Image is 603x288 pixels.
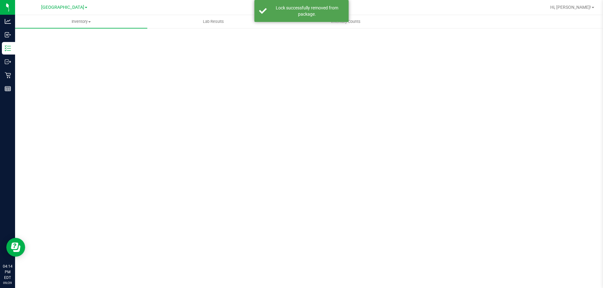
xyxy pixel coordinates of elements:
[5,45,11,51] inline-svg: Inventory
[15,19,147,24] span: Inventory
[270,5,344,17] div: Lock successfully removed from package.
[194,19,232,24] span: Lab Results
[550,5,591,10] span: Hi, [PERSON_NAME]!
[15,15,147,28] a: Inventory
[3,280,12,285] p: 09/29
[5,59,11,65] inline-svg: Outbound
[5,72,11,78] inline-svg: Retail
[5,86,11,92] inline-svg: Reports
[5,18,11,24] inline-svg: Analytics
[6,238,25,257] iframe: Resource center
[147,15,280,28] a: Lab Results
[5,32,11,38] inline-svg: Inbound
[41,5,84,10] span: [GEOGRAPHIC_DATA]
[3,264,12,280] p: 04:14 PM EDT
